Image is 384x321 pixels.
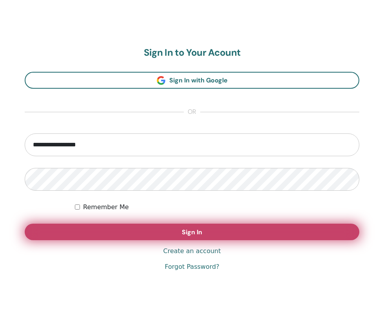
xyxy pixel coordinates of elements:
[184,108,200,117] span: or
[169,76,228,84] span: Sign In with Google
[83,202,129,212] label: Remember Me
[25,47,359,58] h2: Sign In to Your Acount
[163,246,221,256] a: Create an account
[182,228,202,236] span: Sign In
[75,202,359,212] div: Keep me authenticated indefinitely or until I manually logout
[165,262,219,272] a: Forgot Password?
[25,72,359,89] a: Sign In with Google
[25,224,359,240] button: Sign In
